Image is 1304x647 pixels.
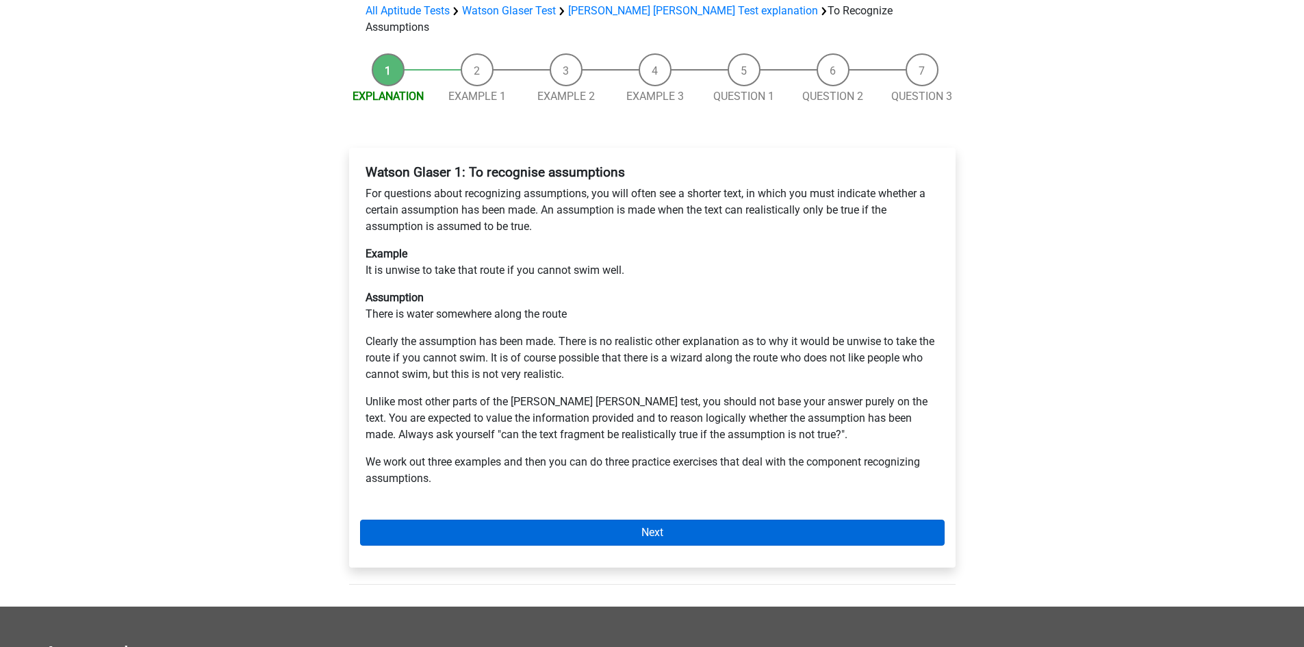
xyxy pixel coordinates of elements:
[366,4,450,17] a: All Aptitude Tests
[366,454,939,487] p: We work out three examples and then you can do three practice exercises that deal with the compon...
[568,4,818,17] a: [PERSON_NAME] [PERSON_NAME] Test explanation
[462,4,556,17] a: Watson Glaser Test
[537,90,595,103] a: Example 2
[448,90,506,103] a: Example 1
[366,333,939,383] p: Clearly the assumption has been made. There is no realistic other explanation as to why it would ...
[802,90,863,103] a: Question 2
[353,90,424,103] a: Explanation
[366,186,939,235] p: For questions about recognizing assumptions, you will often see a shorter text, in which you must...
[891,90,952,103] a: Question 3
[360,520,945,546] a: Next
[366,246,939,279] p: It is unwise to take that route if you cannot swim well.
[366,164,625,180] b: Watson Glaser 1: To recognise assumptions
[366,291,424,304] b: Assumption
[366,290,939,322] p: There is water somewhere along the route
[366,247,407,260] b: Example
[626,90,684,103] a: Example 3
[713,90,774,103] a: Question 1
[360,3,945,36] div: To Recognize Assumptions
[366,394,939,443] p: Unlike most other parts of the [PERSON_NAME] [PERSON_NAME] test, you should not base your answer ...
